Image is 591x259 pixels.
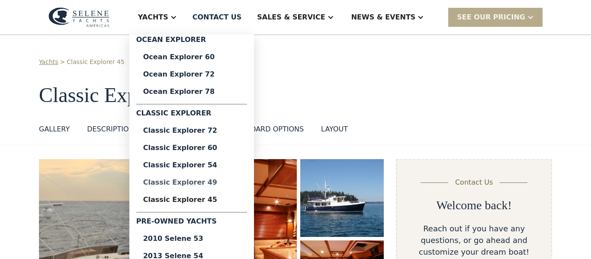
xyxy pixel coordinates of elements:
[39,58,58,67] a: Yachts
[321,124,348,134] div: layout
[60,58,65,67] div: >
[455,177,493,188] div: Contact Us
[136,216,247,230] div: Pre-Owned Yachts
[143,127,240,134] div: Classic Explorer 72
[136,139,247,157] a: Classic Explorer 60
[136,157,247,174] a: Classic Explorer 54
[233,124,304,138] a: standard options
[143,196,240,203] div: Classic Explorer 45
[87,124,134,138] a: DESCRIPTION
[39,124,70,134] div: GALLERY
[136,122,247,139] a: Classic Explorer 72
[448,8,543,26] div: SEE Our Pricing
[143,144,240,151] div: Classic Explorer 60
[136,191,247,208] a: Classic Explorer 45
[321,124,348,138] a: layout
[136,83,247,100] a: Ocean Explorer 78
[143,71,240,78] div: Ocean Explorer 72
[136,66,247,83] a: Ocean Explorer 72
[437,198,512,213] h2: Welcome back!
[143,162,240,169] div: Classic Explorer 54
[136,230,247,247] a: 2010 Selene 53
[300,159,384,237] img: 45 foot motor yacht
[67,58,124,67] a: Classic Explorer 45
[457,12,525,22] div: SEE Our Pricing
[143,235,240,242] div: 2010 Selene 53
[143,54,240,61] div: Ocean Explorer 60
[193,12,242,22] div: Contact US
[300,159,384,237] a: open lightbox
[233,124,304,134] div: standard options
[87,124,134,134] div: DESCRIPTION
[136,174,247,191] a: Classic Explorer 49
[136,108,247,122] div: Classic Explorer
[143,88,240,95] div: Ocean Explorer 78
[351,12,416,22] div: News & EVENTS
[411,223,537,258] div: Reach out if you have any questions, or go ahead and customize your dream boat!
[136,35,247,48] div: Ocean Explorer
[136,48,247,66] a: Ocean Explorer 60
[48,7,109,27] img: logo
[143,179,240,186] div: Classic Explorer 49
[39,84,552,107] h1: Classic Explorer 45
[138,12,168,22] div: Yachts
[257,12,325,22] div: Sales & Service
[39,124,70,138] a: GALLERY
